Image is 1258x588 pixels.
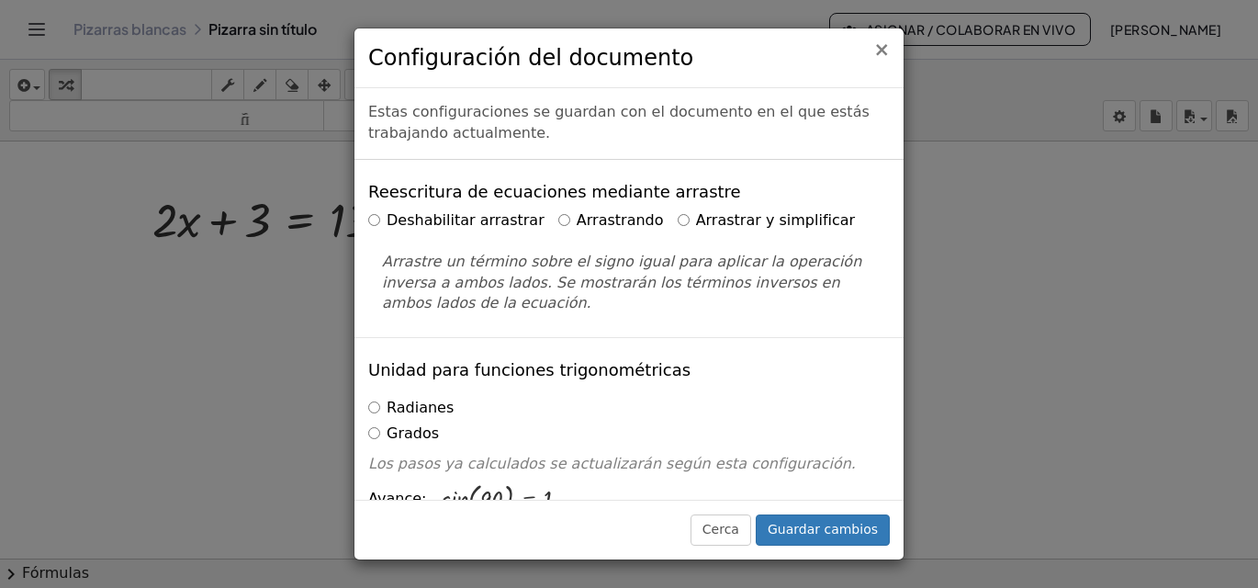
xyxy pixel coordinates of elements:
[678,214,690,226] input: Arrastrar y simplificar
[368,103,870,141] font: Estas configuraciones se guardan con el documento en el que estás trabajando actualmente.
[691,514,751,546] button: Cerca
[577,211,664,229] font: Arrastrando
[382,253,861,312] font: Arrastre un término sobre el signo igual para aplicar la operación inversa a ambos lados. Se most...
[873,39,890,61] font: ×
[873,40,890,60] button: Cerca
[368,455,856,472] font: Los pasos ya calculados se actualizarán según esta configuración.
[368,214,380,226] input: Deshabilitar arrastrar
[368,45,693,71] font: Configuración del documento
[702,522,739,537] font: Cerca
[368,360,691,379] font: Unidad para funciones trigonométricas
[387,424,439,442] font: Grados
[368,182,741,201] font: Reescritura de ecuaciones mediante arrastre
[768,522,878,537] font: Guardar cambios
[558,214,570,226] input: Arrastrando
[756,514,890,546] button: Guardar cambios
[696,211,856,229] font: Arrastrar y simplificar
[368,401,380,413] input: Radianes
[368,427,380,439] input: Grados
[368,490,426,507] font: Avance:
[387,399,454,416] font: Radianes
[387,211,545,229] font: Deshabilitar arrastrar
